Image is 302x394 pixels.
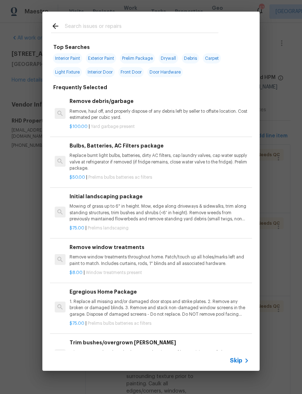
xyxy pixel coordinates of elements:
span: Interior Door [85,67,115,77]
span: Prelims bulbs batteries ac filters [88,175,152,179]
span: Yard garbage present [91,124,135,129]
p: | [70,320,249,327]
p: | [70,225,249,231]
span: Door Hardware [147,67,183,77]
p: Mowing of grass up to 6" in height. Mow, edge along driveways & sidewalks, trim along standing st... [70,203,249,222]
span: $75.00 [70,321,84,325]
p: 1. Replace all missing and/or damaged door stops and strike plates. 2. Remove any broken or damag... [70,299,249,317]
span: $50.00 [70,175,85,179]
span: Interior Paint [53,53,82,63]
h6: Frequently Selected [53,83,107,91]
span: Debris [182,53,199,63]
p: Replace burnt light bulbs, batteries, dirty AC filters, cap laundry valves, cap water supply valv... [70,153,249,171]
span: $75.00 [70,226,84,230]
h6: Trim bushes/overgrown [PERSON_NAME] [70,339,249,347]
h6: Remove debris/garbage [70,97,249,105]
span: $100.00 [70,124,88,129]
span: Drywall [159,53,178,63]
span: Front Door [118,67,144,77]
span: Light Fixture [53,67,82,77]
p: | [70,174,249,181]
span: Prelims bulbs batteries ac filters [88,321,151,325]
p: Remove, haul off, and properly dispose of any debris left by seller to offsite location. Cost est... [70,108,249,121]
h6: Egregious Home Package [70,288,249,296]
h6: Initial landscaping package [70,192,249,200]
span: Exterior Paint [86,53,116,63]
input: Search issues or repairs [65,22,218,33]
span: $8.00 [70,270,83,275]
span: Skip [230,357,242,364]
span: Carpet [203,53,221,63]
h6: Bulbs, Batteries, AC Filters package [70,142,249,150]
p: Trim overgrown hegdes & bushes around perimeter of home giving 12" of clearance. Properly dispose... [70,349,249,362]
p: | [70,124,249,130]
p: Remove window treatments throughout home. Patch/touch up all holes/marks left and paint to match.... [70,254,249,266]
p: | [70,270,249,276]
span: Window treatments present [86,270,142,275]
span: Prelims landscaping [88,226,129,230]
span: Prelim Package [120,53,155,63]
h6: Remove window treatments [70,243,249,251]
h6: Top Searches [53,43,90,51]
